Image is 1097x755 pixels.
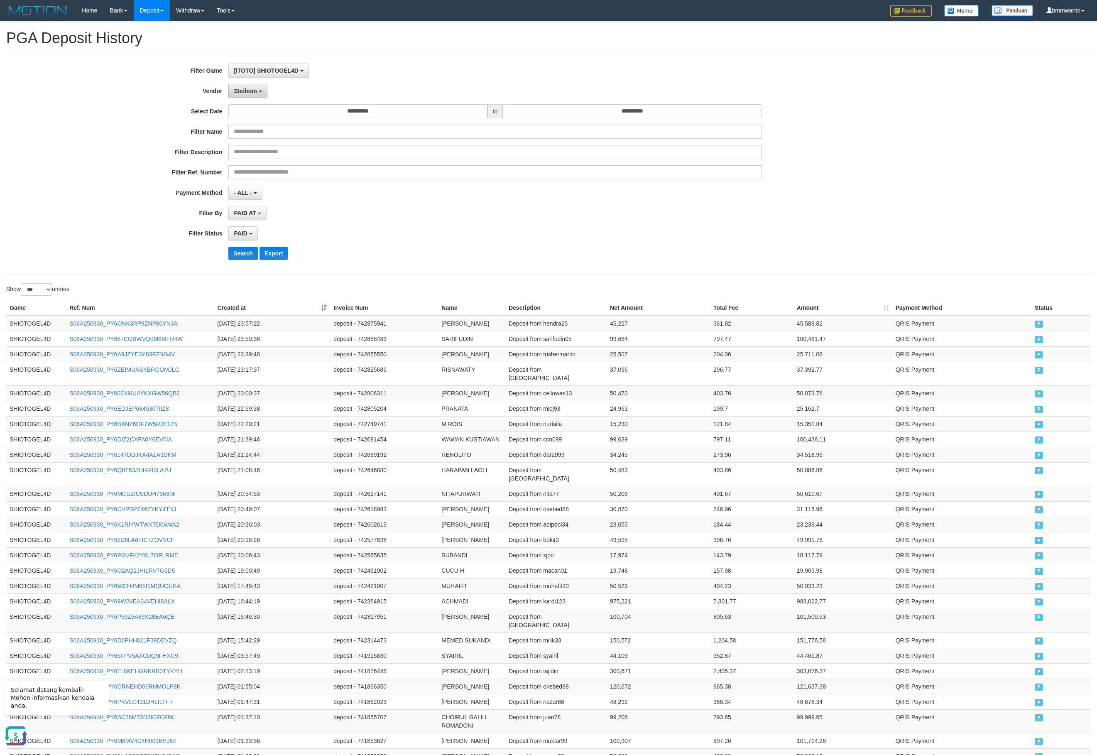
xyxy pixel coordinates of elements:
td: 199.7 [710,401,793,416]
td: QRIS Payment [892,447,1031,462]
span: Steihom [234,88,257,94]
td: [DATE] 23:00:37 [214,385,331,401]
td: 15,351.84 [793,416,892,431]
td: Deposit from [GEOGRAPHIC_DATA] [505,462,607,486]
td: [DATE] 20:49:07 [214,501,331,517]
img: MOTION_logo.png [6,4,69,17]
td: SHIOTOGEL4D [6,593,66,609]
td: 50,933.23 [793,578,892,593]
span: PAID [1035,568,1043,575]
td: QRIS Payment [892,501,1031,517]
td: deposit - 742364915 [330,593,438,609]
td: 50,610.67 [793,486,892,501]
img: panduan.png [992,5,1033,16]
td: [DATE] 01:37:10 [214,709,331,733]
td: Deposit from dara999 [505,447,607,462]
td: [DATE] 23:50:38 [214,331,331,346]
th: Ref. Num [66,300,214,316]
td: SHIOTOGEL4D [6,385,66,401]
td: 48,292 [607,694,710,709]
td: SHIOTOGEL4D [6,578,66,593]
td: 143.79 [710,547,793,563]
td: 975,221 [607,593,710,609]
td: Deposit from [GEOGRAPHIC_DATA] [505,362,607,385]
td: MUHAFIT [438,578,505,593]
td: deposit - 742855550 [330,346,438,362]
td: SHIOTOGEL4D [6,331,66,346]
th: Net Amount [607,300,710,316]
td: deposit - 742491902 [330,563,438,578]
span: - ALL - [234,189,252,196]
a: S06A250930_PY6147DDJXA4A1A3DKM [69,451,176,458]
td: 120,672 [607,679,710,694]
td: QRIS Payment [892,431,1031,447]
td: deposit - 742646880 [330,462,438,486]
span: PAID [1035,452,1043,459]
td: 396.76 [710,532,793,547]
td: deposit - 741862023 [330,694,438,709]
td: RISNAWATY [438,362,505,385]
td: NITAPURWATI [438,486,505,501]
td: QRIS Payment [892,563,1031,578]
span: PAID [1035,637,1043,645]
td: Deposit from kardi123 [505,593,607,609]
td: SHIOTOGEL4D [6,663,66,679]
td: 30,870 [607,501,710,517]
td: deposit - 742806311 [330,385,438,401]
span: PAID [1035,583,1043,590]
button: PAID [228,226,257,240]
a: S06A250930_PY6SC28M73D3ICFCF6K [69,714,175,721]
td: Deposit from nita77 [505,486,607,501]
td: [DATE] 23:17:37 [214,362,331,385]
span: Selamat datang kembali! Mohon informasikan kendala anda. [11,13,94,35]
td: [PERSON_NAME] [438,663,505,679]
th: Created at: activate to sort column ascending [214,300,331,316]
td: 45,588.82 [793,316,892,331]
td: [DATE] 01:55:04 [214,679,331,694]
td: 101,509.63 [793,609,892,632]
span: PAID [1035,537,1043,544]
th: Total Fee [710,300,793,316]
span: PAID [1035,552,1043,559]
td: Deposit from muhafit20 [505,578,607,593]
td: 23,239.44 [793,517,892,532]
td: Deposit from trishermanto [505,346,607,362]
span: PAID [1035,321,1043,328]
td: [DATE] 16:44:19 [214,593,331,609]
td: QRIS Payment [892,532,1031,547]
a: S06A250930_PY6EHWEHGRKRB0TYKYH [69,668,182,674]
td: 2,405.37 [710,663,793,679]
td: [PERSON_NAME] [438,679,505,694]
td: QRIS Payment [892,663,1031,679]
td: [PERSON_NAME] [438,385,505,401]
span: PAID [1035,699,1043,706]
td: deposit - 742749741 [330,416,438,431]
td: deposit - 741915830 [330,648,438,663]
th: Invoice Num [330,300,438,316]
td: [DATE] 23:39:48 [214,346,331,362]
td: 797.11 [710,431,793,447]
td: SHIOTOGEL4D [6,632,66,648]
td: [DATE] 22:59:38 [214,401,331,416]
span: to [487,104,503,118]
a: S06A250930_PY62D8LA6FIC7ZOVVCF [69,537,174,543]
span: PAID [1035,390,1043,397]
th: Amount: activate to sort column ascending [793,300,892,316]
td: [PERSON_NAME] [438,532,505,547]
td: 303,076.37 [793,663,892,679]
button: Export [260,247,288,260]
td: 99,684 [607,331,710,346]
td: deposit - 742669192 [330,447,438,462]
td: 403.76 [710,385,793,401]
a: S06A250930_PY687CGBWVQ0M6MFR4W [69,336,183,342]
td: QRIS Payment [892,331,1031,346]
a: S06A250930_PY6K1RIYWTWXTD0W4A2 [69,521,179,528]
img: Button%20Memo.svg [944,5,979,17]
td: QRIS Payment [892,517,1031,532]
td: 50,209 [607,486,710,501]
td: QRIS Payment [892,316,1031,331]
td: [DATE] 19:00:49 [214,563,331,578]
td: 401.67 [710,486,793,501]
td: Deposit from milik33 [505,632,607,648]
span: PAID [1035,506,1043,513]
